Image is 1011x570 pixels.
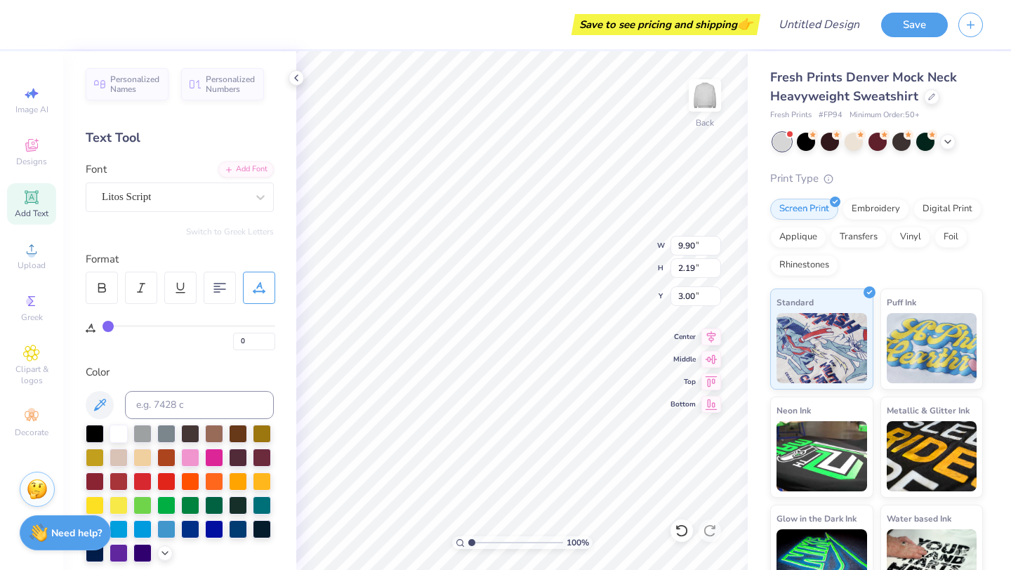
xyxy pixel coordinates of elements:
[567,536,589,549] span: 100 %
[670,377,696,387] span: Top
[887,511,951,526] span: Water based Ink
[770,199,838,220] div: Screen Print
[15,104,48,115] span: Image AI
[15,427,48,438] span: Decorate
[770,171,983,187] div: Print Type
[18,260,46,271] span: Upload
[21,312,43,323] span: Greek
[767,11,871,39] input: Untitled Design
[770,110,812,121] span: Fresh Prints
[86,364,274,380] div: Color
[7,364,56,386] span: Clipart & logos
[881,13,948,37] button: Save
[913,199,982,220] div: Digital Print
[670,332,696,342] span: Center
[887,403,970,418] span: Metallic & Glitter Ink
[86,251,275,267] div: Format
[770,69,957,105] span: Fresh Prints Denver Mock Neck Heavyweight Sweatshirt
[575,14,757,35] div: Save to see pricing and shipping
[777,295,814,310] span: Standard
[831,227,887,248] div: Transfers
[934,227,967,248] div: Foil
[842,199,909,220] div: Embroidery
[206,74,256,94] span: Personalized Numbers
[696,117,714,129] div: Back
[186,226,274,237] button: Switch to Greek Letters
[770,227,826,248] div: Applique
[887,421,977,491] img: Metallic & Glitter Ink
[670,399,696,409] span: Bottom
[51,526,102,540] strong: Need help?
[887,313,977,383] img: Puff Ink
[218,161,274,178] div: Add Font
[777,403,811,418] span: Neon Ink
[777,313,867,383] img: Standard
[737,15,753,32] span: 👉
[125,391,274,419] input: e.g. 7428 c
[777,511,857,526] span: Glow in the Dark Ink
[16,156,47,167] span: Designs
[770,255,838,276] div: Rhinestones
[110,74,160,94] span: Personalized Names
[819,110,842,121] span: # FP94
[86,128,274,147] div: Text Tool
[86,161,107,178] label: Font
[850,110,920,121] span: Minimum Order: 50 +
[887,295,916,310] span: Puff Ink
[670,354,696,364] span: Middle
[891,227,930,248] div: Vinyl
[691,81,719,110] img: Back
[15,208,48,219] span: Add Text
[777,421,867,491] img: Neon Ink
